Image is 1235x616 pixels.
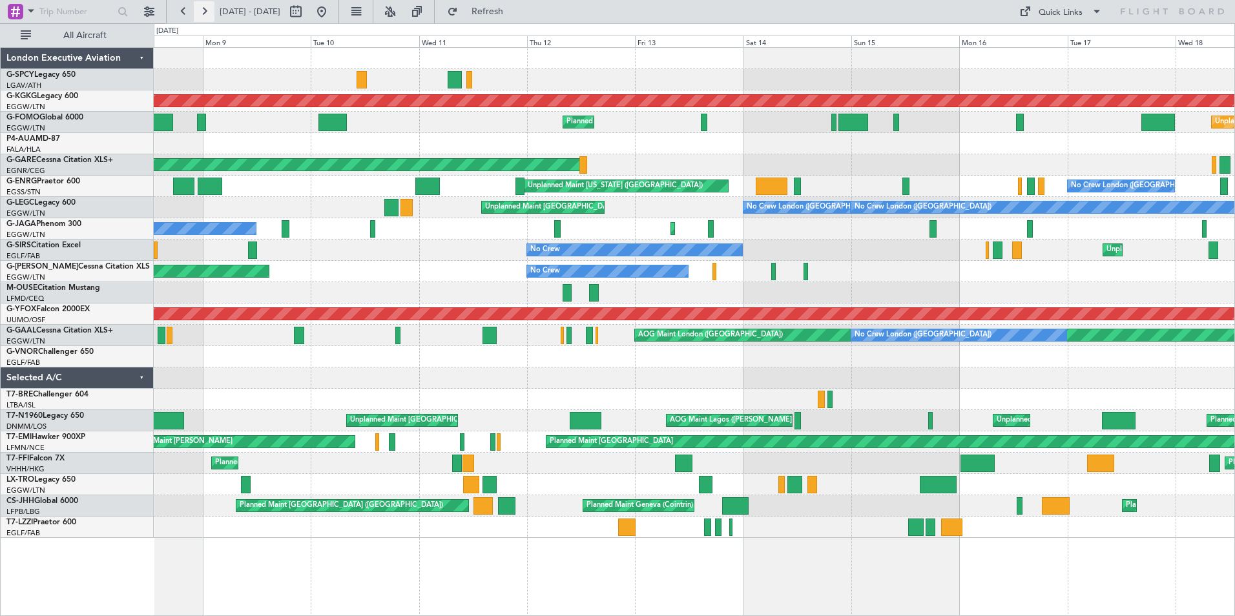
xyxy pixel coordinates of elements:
input: Trip Number [39,2,114,21]
span: G-FOMO [6,114,39,121]
div: Tue 10 [311,36,419,47]
div: Tue 17 [1068,36,1176,47]
a: CS-JHHGlobal 6000 [6,497,78,505]
a: LX-TROLegacy 650 [6,476,76,484]
div: Unplanned Maint Lagos ([GEOGRAPHIC_DATA][PERSON_NAME]) [997,411,1214,430]
div: No Crew London ([GEOGRAPHIC_DATA]) [855,198,991,217]
a: UUMO/OSF [6,315,45,325]
a: G-SPCYLegacy 650 [6,71,76,79]
span: All Aircraft [34,31,136,40]
span: T7-FFI [6,455,29,462]
span: G-LEGC [6,199,34,207]
div: Mon 16 [959,36,1067,47]
a: LGAV/ATH [6,81,41,90]
span: T7-EMI [6,433,32,441]
span: CS-JHH [6,497,34,505]
div: [DATE] [156,26,178,37]
a: EGGW/LTN [6,272,45,282]
div: Fri 13 [635,36,743,47]
div: No Crew London ([GEOGRAPHIC_DATA]) [1071,176,1208,196]
a: LFPB/LBG [6,507,40,517]
div: No Crew [530,262,560,281]
span: G-[PERSON_NAME] [6,263,78,271]
a: G-LEGCLegacy 600 [6,199,76,207]
div: Unplanned Maint [US_STATE] ([GEOGRAPHIC_DATA]) [528,176,703,196]
div: Sat 14 [743,36,851,47]
button: Quick Links [1013,1,1108,22]
a: VHHH/HKG [6,464,45,474]
a: EGGW/LTN [6,336,45,346]
div: Unplanned Maint [GEOGRAPHIC_DATA] ([GEOGRAPHIC_DATA]) [485,198,698,217]
span: P4-AUA [6,135,36,143]
a: EGGW/LTN [6,230,45,240]
div: Mon 9 [203,36,311,47]
div: No Crew London ([GEOGRAPHIC_DATA]) [855,325,991,345]
span: G-GAAL [6,327,36,334]
span: G-KGKG [6,92,37,100]
a: FALA/HLA [6,145,41,154]
div: No Crew London ([GEOGRAPHIC_DATA]) [747,198,884,217]
a: G-FOMOGlobal 6000 [6,114,83,121]
button: Refresh [441,1,519,22]
a: EGGW/LTN [6,486,45,495]
div: Unplanned Maint [GEOGRAPHIC_DATA] ([GEOGRAPHIC_DATA]) [350,411,563,430]
span: T7-N1960 [6,412,43,420]
a: G-ENRGPraetor 600 [6,178,80,185]
div: AOG Maint London ([GEOGRAPHIC_DATA]) [638,325,783,345]
a: EGSS/STN [6,187,41,197]
span: T7-BRE [6,391,33,398]
a: G-JAGAPhenom 300 [6,220,81,228]
span: G-JAGA [6,220,36,228]
a: EGGW/LTN [6,123,45,133]
button: All Aircraft [14,25,140,46]
div: Planned Maint Geneva (Cointrin) [586,496,693,515]
div: Sun 15 [851,36,959,47]
div: AOG Maint Lagos ([PERSON_NAME]) [670,411,794,430]
a: G-SIRSCitation Excel [6,241,81,249]
a: G-VNORChallenger 650 [6,348,94,356]
div: Quick Links [1039,6,1083,19]
a: EGNR/CEG [6,166,45,176]
span: [DATE] - [DATE] [220,6,280,17]
a: EGLF/FAB [6,251,40,261]
div: Planned Maint [PERSON_NAME] [125,432,233,451]
a: EGLF/FAB [6,528,40,538]
a: M-OUSECitation Mustang [6,284,100,292]
a: G-KGKGLegacy 600 [6,92,78,100]
a: T7-LZZIPraetor 600 [6,518,76,526]
div: Thu 12 [527,36,635,47]
a: T7-N1960Legacy 650 [6,412,84,420]
a: LFMN/NCE [6,443,45,453]
a: P4-AUAMD-87 [6,135,60,143]
a: G-[PERSON_NAME]Cessna Citation XLS [6,263,150,271]
span: T7-LZZI [6,518,33,526]
a: LFMD/CEQ [6,294,44,303]
div: Wed 11 [419,36,527,47]
div: Planned Maint [GEOGRAPHIC_DATA] ([GEOGRAPHIC_DATA]) [240,496,443,515]
span: G-SIRS [6,241,31,249]
a: EGGW/LTN [6,102,45,112]
span: Refresh [461,7,515,16]
span: G-GARE [6,156,36,164]
div: Planned Maint [GEOGRAPHIC_DATA] [550,432,673,451]
a: G-YFOXFalcon 2000EX [6,305,90,313]
a: T7-BREChallenger 604 [6,391,88,398]
span: G-SPCY [6,71,34,79]
span: M-OUSE [6,284,37,292]
div: Planned Maint [GEOGRAPHIC_DATA] ([GEOGRAPHIC_DATA]) [566,112,770,132]
span: G-YFOX [6,305,36,313]
div: Planned Maint [GEOGRAPHIC_DATA] ([GEOGRAPHIC_DATA]) [215,453,419,473]
span: LX-TRO [6,476,34,484]
a: EGGW/LTN [6,209,45,218]
span: G-VNOR [6,348,38,356]
a: LTBA/ISL [6,400,36,410]
div: No Crew [530,240,560,260]
a: DNMM/LOS [6,422,47,431]
a: T7-FFIFalcon 7X [6,455,65,462]
a: EGLF/FAB [6,358,40,367]
a: G-GARECessna Citation XLS+ [6,156,113,164]
span: G-ENRG [6,178,37,185]
a: T7-EMIHawker 900XP [6,433,85,441]
a: G-GAALCessna Citation XLS+ [6,327,113,334]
